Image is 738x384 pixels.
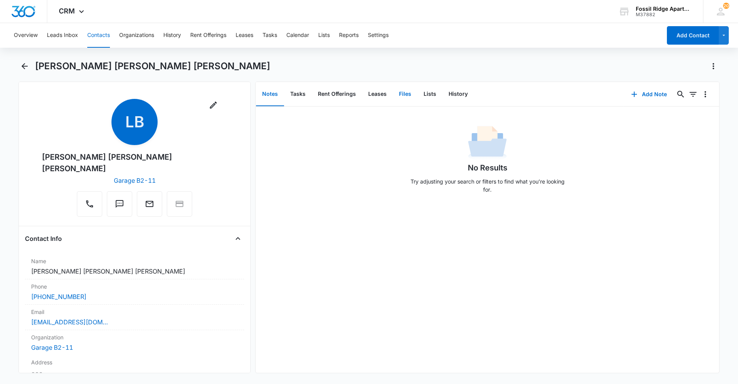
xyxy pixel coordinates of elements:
a: Garage B2-11 [31,344,73,351]
div: OrganizationGarage B2-11 [25,330,244,355]
dd: [PERSON_NAME] [PERSON_NAME] [PERSON_NAME] [31,267,238,276]
label: Name [31,257,238,265]
a: Garage B2-11 [114,177,156,184]
button: Contacts [87,23,110,48]
button: Rent Offerings [190,23,226,48]
a: Call [77,203,102,210]
h4: Contact Info [25,234,62,243]
button: Search... [675,88,687,100]
dd: --- [31,368,238,377]
a: Email [137,203,162,210]
button: Add Note [623,85,675,104]
div: [PERSON_NAME] [PERSON_NAME] [PERSON_NAME] [42,151,227,174]
button: Rent Offerings [312,82,362,106]
button: Leads Inbox [47,23,78,48]
div: account name [636,6,692,12]
button: Lists [417,82,442,106]
button: Back [18,60,30,72]
div: Email[EMAIL_ADDRESS][DOMAIN_NAME] [25,305,244,330]
button: Notes [256,82,284,106]
h1: No Results [468,162,507,174]
h1: [PERSON_NAME] [PERSON_NAME] [PERSON_NAME] [35,60,270,72]
button: Add Contact [667,26,719,45]
span: 20 [723,3,729,9]
label: Address [31,358,238,366]
div: Name[PERSON_NAME] [PERSON_NAME] [PERSON_NAME] [25,254,244,279]
div: account id [636,12,692,17]
button: Reports [339,23,359,48]
button: Calendar [286,23,309,48]
a: [EMAIL_ADDRESS][DOMAIN_NAME] [31,317,108,327]
p: Try adjusting your search or filters to find what you’re looking for. [407,177,568,194]
label: Email [31,308,238,316]
button: Settings [368,23,389,48]
button: History [163,23,181,48]
button: Email [137,191,162,217]
button: Tasks [284,82,312,106]
button: Leases [236,23,253,48]
button: Text [107,191,132,217]
span: CRM [59,7,75,15]
button: Actions [707,60,720,72]
div: Phone[PHONE_NUMBER] [25,279,244,305]
button: Organizations [119,23,154,48]
span: LB [111,99,158,145]
div: notifications count [723,3,729,9]
div: Address--- [25,355,244,381]
label: Phone [31,282,238,291]
button: Filters [687,88,699,100]
label: Organization [31,333,238,341]
a: Text [107,203,132,210]
button: Call [77,191,102,217]
button: History [442,82,474,106]
button: Files [393,82,417,106]
button: Overview [14,23,38,48]
button: Overflow Menu [699,88,711,100]
button: Leases [362,82,393,106]
button: Lists [318,23,330,48]
button: Tasks [263,23,277,48]
a: [PHONE_NUMBER] [31,292,86,301]
img: No Data [468,124,507,162]
button: Close [232,232,244,245]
